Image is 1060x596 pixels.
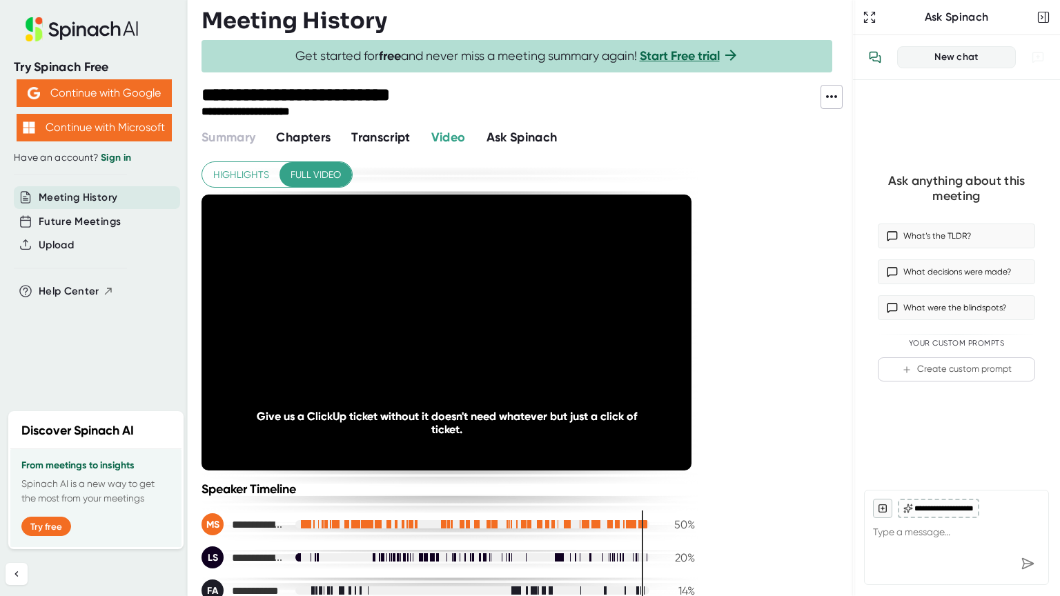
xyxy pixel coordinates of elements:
div: LS [202,546,224,568]
div: Try Spinach Free [14,59,174,75]
span: Get started for and never miss a meeting summary again! [295,48,739,64]
div: 50 % [660,518,695,531]
img: Aehbyd4JwY73AAAAAElFTkSuQmCC [28,87,40,99]
div: Speaker Timeline [202,481,695,497]
button: Try free [21,517,71,536]
div: Manuel Sonnleithner [202,513,284,535]
button: Ask Spinach [487,128,558,147]
h3: From meetings to insights [21,460,170,471]
span: Video [431,130,466,145]
button: Chapters [276,128,331,147]
a: Sign in [101,152,131,163]
a: Start Free trial [640,48,720,63]
div: Lorenzo Sostre [202,546,284,568]
b: free [379,48,401,63]
button: Close conversation sidebar [1034,8,1053,27]
h3: Meeting History [202,8,387,34]
button: What were the blindspots? [878,295,1035,320]
div: Give us a ClickUp ticket without it doesn't need whatever but just a click of ticket. [251,410,642,436]
button: Highlights [202,162,280,188]
div: Have an account? [14,152,174,164]
button: What decisions were made? [878,259,1035,284]
button: Video [431,128,466,147]
button: Full video [279,162,352,188]
button: What’s the TLDR? [878,223,1035,248]
span: Highlights [213,166,269,183]
span: Summary [202,130,255,145]
button: Summary [202,128,255,147]
div: Ask Spinach [879,10,1034,24]
button: Create custom prompt [878,357,1035,381]
div: Your Custom Prompts [878,339,1035,348]
div: Ask anything about this meeting [878,173,1035,204]
div: Send message [1015,551,1040,576]
button: Future Meetings [39,214,121,230]
span: Full video [291,166,341,183]
div: MS [202,513,224,535]
span: Help Center [39,284,99,299]
button: Meeting History [39,190,117,206]
button: View conversation history [861,43,889,71]
div: New chat [906,51,1007,63]
span: Transcript [351,130,411,145]
button: Continue with Google [17,79,172,107]
span: Ask Spinach [487,130,558,145]
h2: Discover Spinach AI [21,421,134,440]
p: Spinach AI is a new way to get the most from your meetings [21,477,170,506]
button: Transcript [351,128,411,147]
button: Help Center [39,284,114,299]
button: Continue with Microsoft [17,114,172,141]
span: Chapters [276,130,331,145]
button: Expand to Ask Spinach page [860,8,879,27]
button: Upload [39,237,74,253]
div: 20 % [660,551,695,564]
button: Collapse sidebar [6,563,28,585]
